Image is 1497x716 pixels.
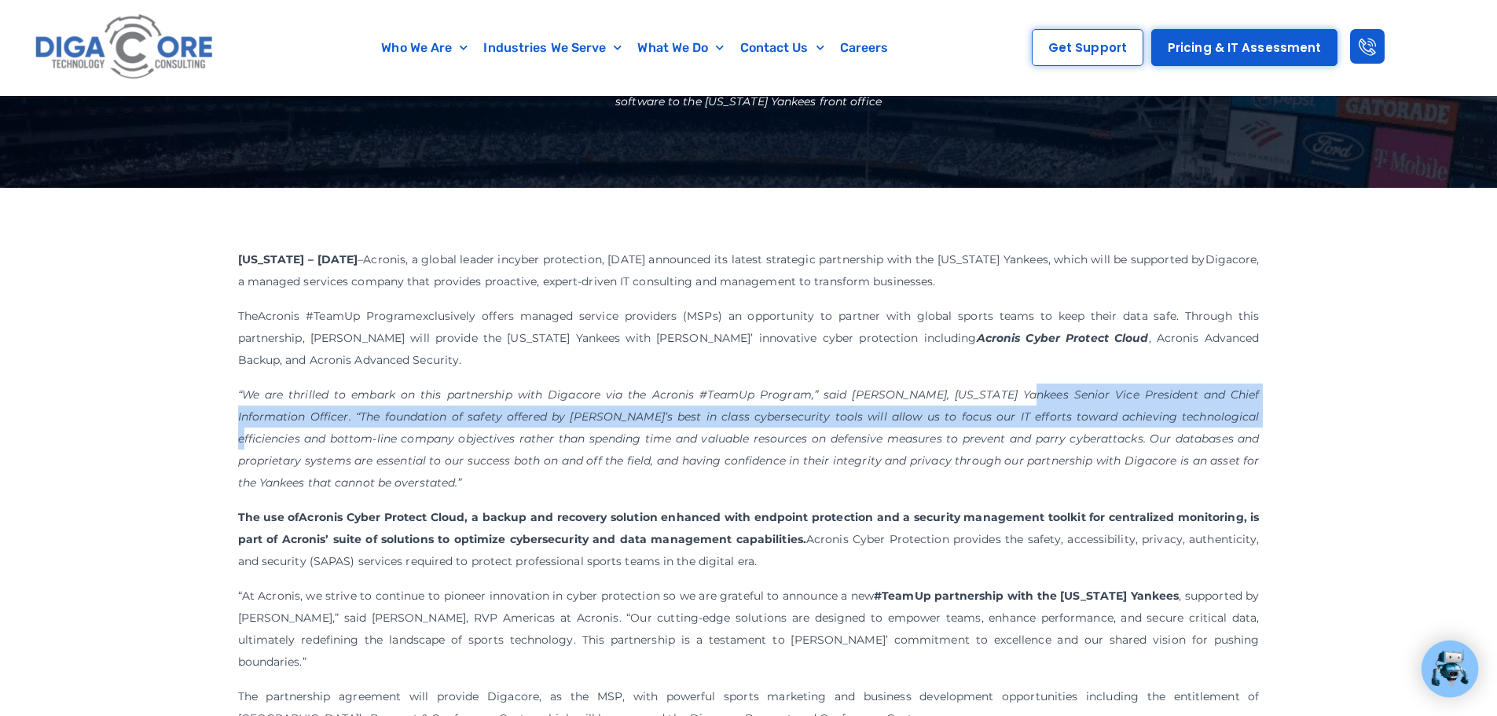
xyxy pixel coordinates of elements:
[475,30,629,66] a: Industries We Serve
[508,252,602,266] a: cyber protection
[238,510,1260,568] span: Acronis Cyber Protection provides the safety, accessibility, privacy, authenticity, and security ...
[299,510,464,524] a: Acronis Cyber Protect Cloud
[258,309,416,323] a: Acronis #TeamUp Program
[874,589,1179,603] strong: #TeamUp partnership with the [US_STATE] Yankees
[629,30,732,66] a: What We Do
[238,510,1260,546] strong: The use of , a backup and recovery solution enhanced with endpoint protection and a security mana...
[373,30,475,66] a: Who We Are
[832,30,897,66] a: Careers
[238,252,358,266] strong: [US_STATE] – [DATE]
[1151,29,1337,66] a: Pricing & IT Assessment
[977,331,1149,345] strong: Acronis Cyber Protect Cloud
[31,8,219,87] img: Digacore logo 1
[1205,252,1257,266] a: Digacore
[238,589,1260,669] span: “At Acronis, we strive to continue to pioneer innovation in cyber protection so we are grateful t...
[238,309,1260,367] span: The exclusively offers managed service providers (MSPs) an opportunity to partner with global spo...
[238,387,1260,490] em: “We are thrilled to embark on this partnership with Digacore via the Acronis #TeamUp Program,” sa...
[732,30,832,66] a: Contact Us
[1168,42,1321,53] span: Pricing & IT Assessment
[363,252,405,266] a: Acronis
[1032,29,1143,66] a: Get Support
[295,30,976,66] nav: Menu
[238,252,1260,288] span: – , a global leader in , [DATE] announced its latest strategic partnership with the [US_STATE] Ya...
[1048,42,1127,53] span: Get Support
